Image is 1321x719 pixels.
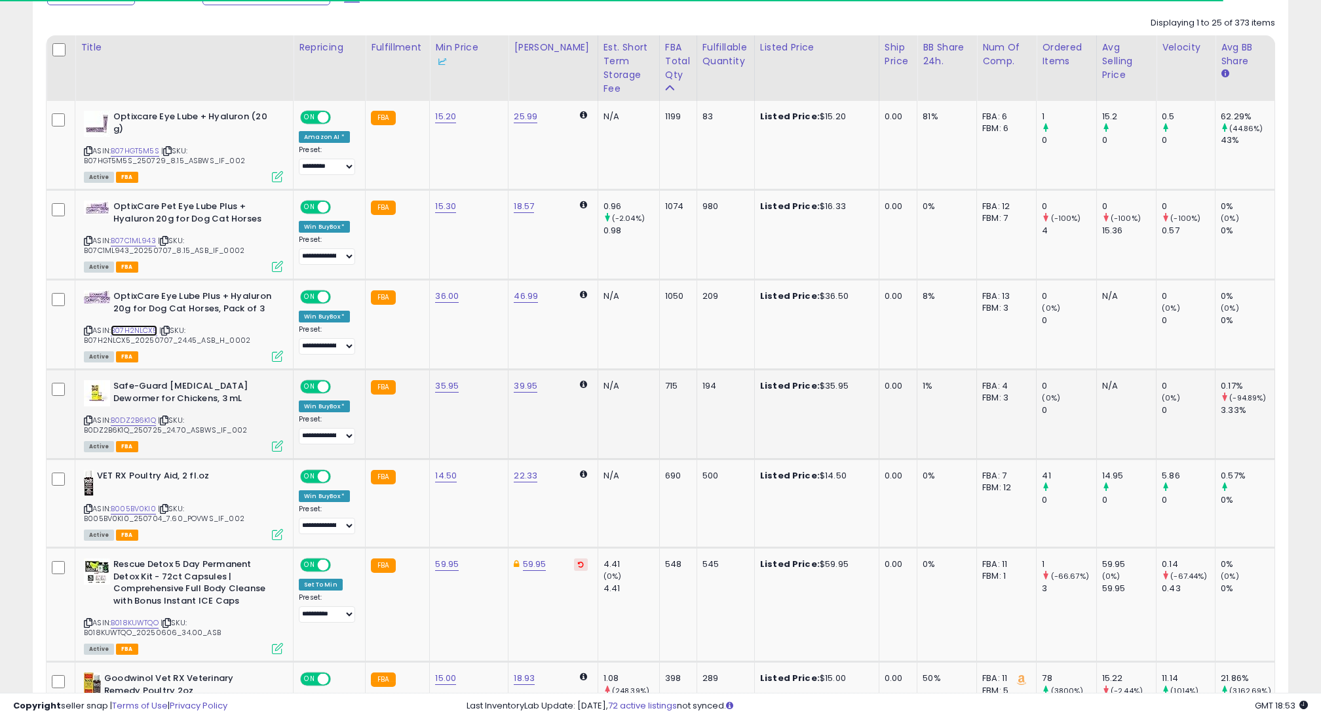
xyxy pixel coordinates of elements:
[1170,213,1200,223] small: (-100%)
[84,111,110,137] img: 31ZQOQz2OIL._SL40_.jpg
[1102,201,1157,212] div: 0
[760,290,869,302] div: $36.50
[603,583,659,594] div: 4.41
[435,54,503,68] div: Some or all of the values in this column are provided from Inventory Lab.
[116,172,138,183] span: FBA
[116,351,138,362] span: FBA
[301,112,318,123] span: ON
[84,290,110,303] img: 41vrkAm78zL._SL40_.jpg
[1102,41,1151,82] div: Avg Selling Price
[371,111,395,125] small: FBA
[1162,225,1215,237] div: 0.57
[371,672,395,687] small: FBA
[885,380,907,392] div: 0.00
[1042,558,1096,570] div: 1
[1221,470,1274,482] div: 0.57%
[1162,201,1215,212] div: 0
[329,292,350,303] span: OFF
[301,674,318,685] span: ON
[13,699,61,712] strong: Copyright
[299,505,355,534] div: Preset:
[982,558,1026,570] div: FBA: 11
[329,112,350,123] span: OFF
[665,41,691,82] div: FBA Total Qty
[885,41,911,68] div: Ship Price
[760,110,820,123] b: Listed Price:
[1221,494,1274,506] div: 0%
[84,441,114,452] span: All listings currently available for purchase on Amazon
[299,579,343,591] div: Set To Min
[760,201,869,212] div: $16.33
[1221,41,1269,68] div: Avg BB Share
[1042,225,1096,237] div: 4
[923,41,971,68] div: BB Share 24h.
[435,200,456,213] a: 15.30
[1162,380,1215,392] div: 0
[1102,672,1157,684] div: 15.22
[982,392,1026,404] div: FBM: 3
[1221,68,1229,80] small: Avg BB Share.
[329,381,350,393] span: OFF
[84,672,101,699] img: 41wQ8fndcHL._SL40_.jpg
[603,470,649,482] div: N/A
[1221,315,1274,326] div: 0%
[435,558,459,571] a: 59.95
[111,235,156,246] a: B07C1ML943
[608,699,677,712] a: 72 active listings
[1221,213,1239,223] small: (0%)
[1162,41,1210,54] div: Velocity
[603,201,659,212] div: 0.96
[1221,303,1239,313] small: (0%)
[1221,134,1274,146] div: 43%
[1221,672,1274,684] div: 21.86%
[1162,672,1215,684] div: 11.14
[885,558,907,570] div: 0.00
[665,470,687,482] div: 690
[113,558,273,610] b: Rescue Detox 5 Day Permanent Detox Kit - 72ct Capsules | Comprehensive Full Body Cleanse with Bon...
[435,41,503,68] div: Min Price
[84,201,283,271] div: ASIN:
[84,235,244,255] span: | SKU: B07C1ML943_20250707_8.15_ASB_IF_0002
[923,111,967,123] div: 81%
[702,111,744,123] div: 83
[885,111,907,123] div: 0.00
[1102,470,1157,482] div: 14.95
[84,146,245,165] span: | SKU: B07HGT5M5S_250729_8.15_ASBWS_IF_002
[1255,699,1308,712] span: 2025-08-13 18:53 GMT
[299,235,355,265] div: Preset:
[665,201,687,212] div: 1074
[371,380,395,395] small: FBA
[299,325,355,355] div: Preset:
[1221,558,1274,570] div: 0%
[435,379,459,393] a: 35.95
[116,530,138,541] span: FBA
[1151,17,1275,29] div: Displaying 1 to 25 of 373 items
[1221,201,1274,212] div: 0%
[702,41,749,68] div: Fulfillable Quantity
[84,530,114,541] span: All listings currently available for purchase on Amazon
[84,470,94,496] img: 41CyH4FE1GL._SL40_.jpg
[111,146,159,157] a: B07HGT5M5S
[514,290,538,303] a: 46.99
[702,470,744,482] div: 500
[112,699,168,712] a: Terms of Use
[982,41,1031,68] div: Num of Comp.
[1042,41,1090,68] div: Ordered Items
[1042,404,1096,416] div: 0
[435,469,457,482] a: 14.50
[301,202,318,213] span: ON
[84,470,283,539] div: ASIN:
[1170,571,1207,581] small: (-67.44%)
[1102,494,1157,506] div: 0
[301,471,318,482] span: ON
[760,290,820,302] b: Listed Price:
[702,380,744,392] div: 194
[1221,111,1274,123] div: 62.29%
[603,290,649,302] div: N/A
[1042,303,1060,313] small: (0%)
[923,201,967,212] div: 0%
[1102,225,1157,237] div: 15.36
[329,202,350,213] span: OFF
[301,292,318,303] span: ON
[665,672,687,684] div: 398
